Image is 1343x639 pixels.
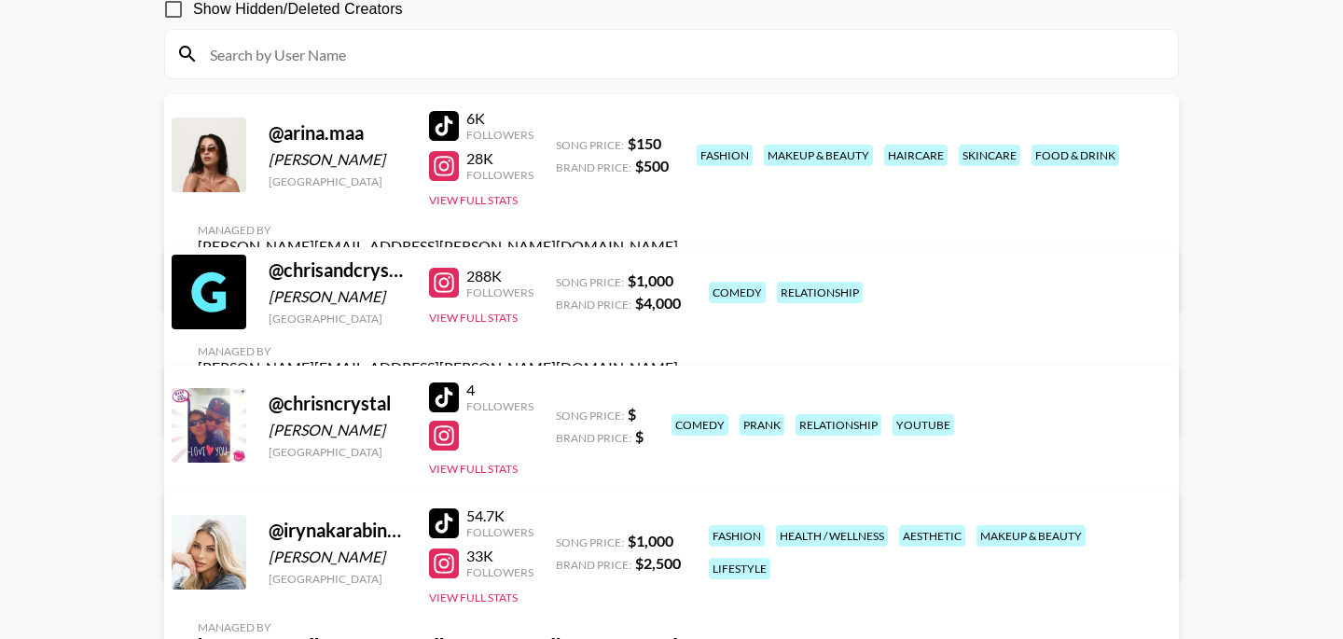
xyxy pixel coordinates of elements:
[635,554,681,572] strong: $ 2,500
[635,427,644,445] strong: $
[556,558,631,572] span: Brand Price:
[466,267,533,285] div: 288K
[899,525,965,547] div: aesthetic
[198,344,678,358] div: Managed By
[671,414,728,436] div: comedy
[269,392,407,415] div: @ chrisncrystal
[635,157,669,174] strong: $ 500
[198,223,678,237] div: Managed By
[959,145,1020,166] div: skincare
[777,282,863,303] div: relationship
[269,312,407,326] div: [GEOGRAPHIC_DATA]
[628,134,661,152] strong: $ 150
[466,507,533,525] div: 54.7K
[269,572,407,586] div: [GEOGRAPHIC_DATA]
[628,271,673,289] strong: $ 1,000
[466,547,533,565] div: 33K
[628,532,673,549] strong: $ 1,000
[556,535,624,549] span: Song Price:
[556,275,624,289] span: Song Price:
[269,174,407,188] div: [GEOGRAPHIC_DATA]
[269,421,407,439] div: [PERSON_NAME]
[429,311,518,325] button: View Full Stats
[198,237,678,256] div: [PERSON_NAME][EMAIL_ADDRESS][PERSON_NAME][DOMAIN_NAME]
[709,282,766,303] div: comedy
[466,525,533,539] div: Followers
[796,414,881,436] div: relationship
[429,193,518,207] button: View Full Stats
[269,445,407,459] div: [GEOGRAPHIC_DATA]
[269,548,407,566] div: [PERSON_NAME]
[466,168,533,182] div: Followers
[556,409,624,423] span: Song Price:
[269,519,407,542] div: @ irynakarabinovych
[884,145,948,166] div: haircare
[466,109,533,128] div: 6K
[709,558,770,579] div: lifestyle
[635,294,681,312] strong: $ 4,000
[199,39,1167,69] input: Search by User Name
[198,358,678,377] div: [PERSON_NAME][EMAIL_ADDRESS][PERSON_NAME][DOMAIN_NAME]
[269,287,407,306] div: [PERSON_NAME]
[269,150,407,169] div: [PERSON_NAME]
[466,285,533,299] div: Followers
[697,145,753,166] div: fashion
[466,565,533,579] div: Followers
[269,258,407,282] div: @ chrisandcrystal14
[628,405,636,423] strong: $
[893,414,954,436] div: youtube
[466,399,533,413] div: Followers
[740,414,784,436] div: prank
[556,298,631,312] span: Brand Price:
[776,525,888,547] div: health / wellness
[1031,145,1119,166] div: food & drink
[556,160,631,174] span: Brand Price:
[269,121,407,145] div: @ arina.maa
[466,149,533,168] div: 28K
[429,590,518,604] button: View Full Stats
[976,525,1086,547] div: makeup & beauty
[556,431,631,445] span: Brand Price:
[466,381,533,399] div: 4
[198,620,678,634] div: Managed By
[429,462,518,476] button: View Full Stats
[764,145,873,166] div: makeup & beauty
[466,128,533,142] div: Followers
[709,525,765,547] div: fashion
[556,138,624,152] span: Song Price:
